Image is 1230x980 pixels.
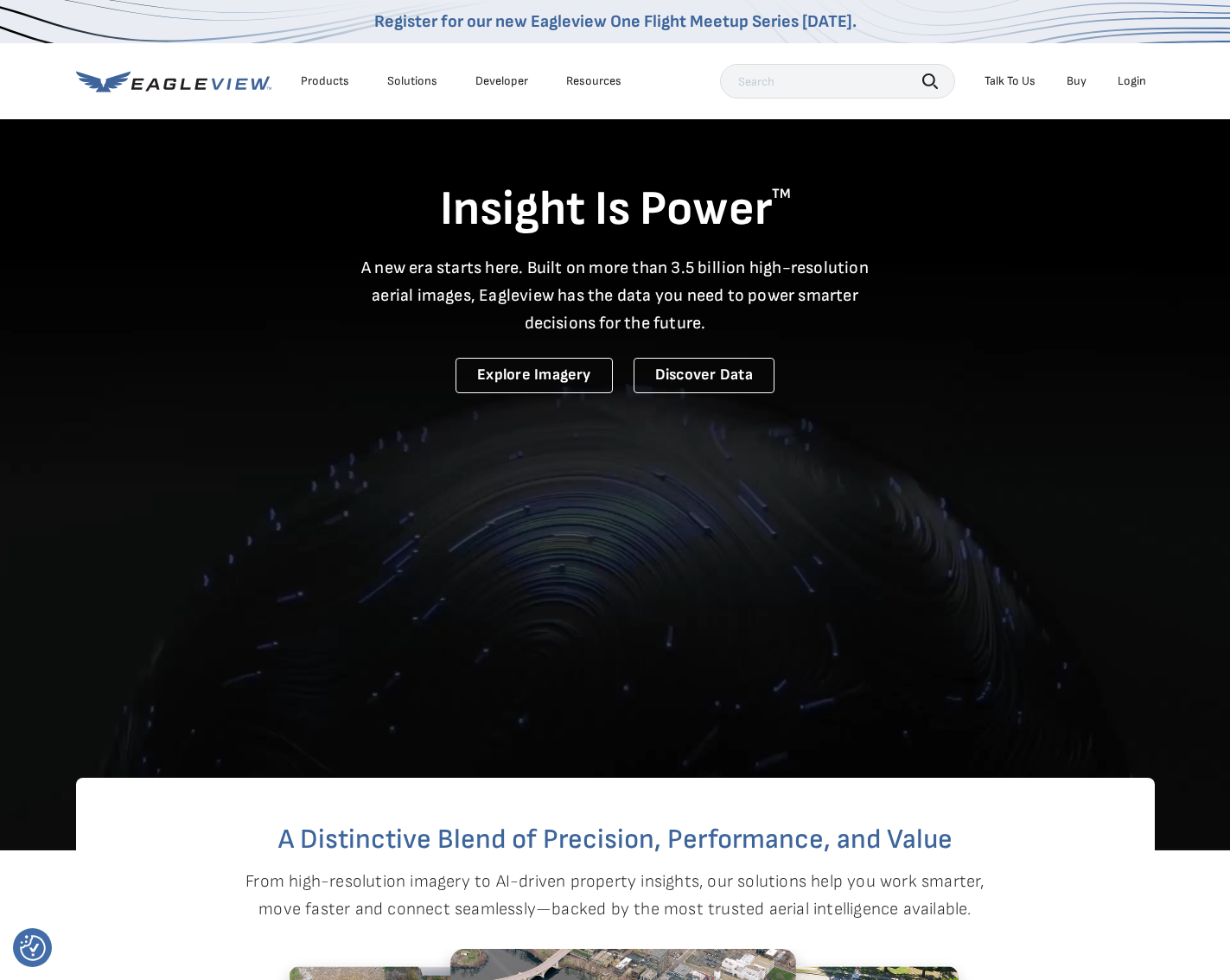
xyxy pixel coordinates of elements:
[1118,73,1146,89] div: Login
[76,180,1155,240] h1: Insight Is Power
[374,11,857,32] a: Register for our new Eagleview One Flight Meetup Series [DATE].
[20,935,46,961] img: Revisit consent button
[1067,73,1087,89] a: Buy
[145,826,1086,854] h2: A Distinctive Blend of Precision, Performance, and Value
[985,73,1036,89] div: Talk To Us
[245,868,985,923] p: From high-resolution imagery to AI-driven property insights, our solutions help you work smarter,...
[20,935,46,961] button: Consent Preferences
[475,73,528,89] a: Developer
[566,73,621,89] div: Resources
[387,73,437,89] div: Solutions
[634,358,774,393] a: Discover Data
[351,254,880,337] p: A new era starts here. Built on more than 3.5 billion high-resolution aerial images, Eagleview ha...
[772,186,791,202] sup: TM
[720,64,955,99] input: Search
[456,358,613,393] a: Explore Imagery
[301,73,349,89] div: Products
